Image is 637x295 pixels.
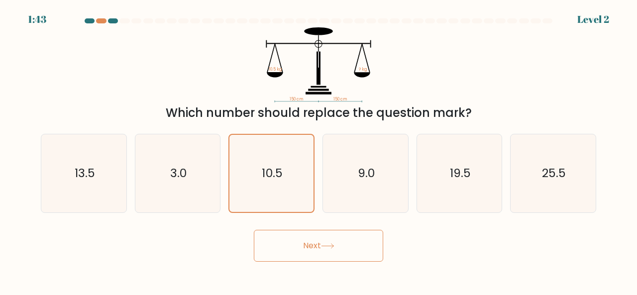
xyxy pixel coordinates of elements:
div: Which number should replace the question mark? [47,104,590,122]
div: Level 2 [577,12,609,27]
text: 3.0 [170,165,187,181]
div: 1:43 [28,12,46,27]
text: 13.5 [74,165,95,181]
text: 9.0 [358,165,375,181]
tspan: 150 cm [333,96,347,102]
tspan: 150 cm [290,96,303,102]
tspan: 10.5 kg [269,66,282,72]
tspan: ? kg [359,66,367,72]
text: 10.5 [262,165,283,181]
text: 25.5 [542,165,566,181]
button: Next [254,230,383,262]
text: 19.5 [450,165,471,181]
